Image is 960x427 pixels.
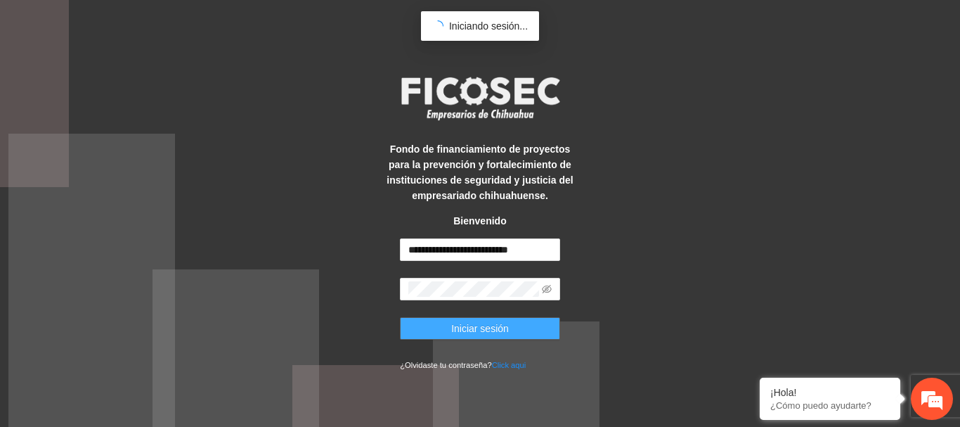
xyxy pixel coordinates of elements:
[400,361,526,369] small: ¿Olvidaste tu contraseña?
[7,281,268,330] textarea: Escriba su mensaje y pulse “Intro”
[387,144,573,201] strong: Fondo de financiamiento de proyectos para la prevención y fortalecimiento de instituciones de seg...
[451,321,509,336] span: Iniciar sesión
[73,72,236,90] div: Chatee con nosotros ahora
[453,215,506,227] strong: Bienvenido
[431,19,445,33] span: loading
[400,317,560,340] button: Iniciar sesión
[770,387,890,398] div: ¡Hola!
[492,361,526,369] a: Click aqui
[392,72,568,125] img: logo
[542,284,552,294] span: eye-invisible
[770,400,890,411] p: ¿Cómo puedo ayudarte?
[82,136,194,278] span: Estamos en línea.
[231,7,264,41] div: Minimizar ventana de chat en vivo
[449,20,528,32] span: Iniciando sesión...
